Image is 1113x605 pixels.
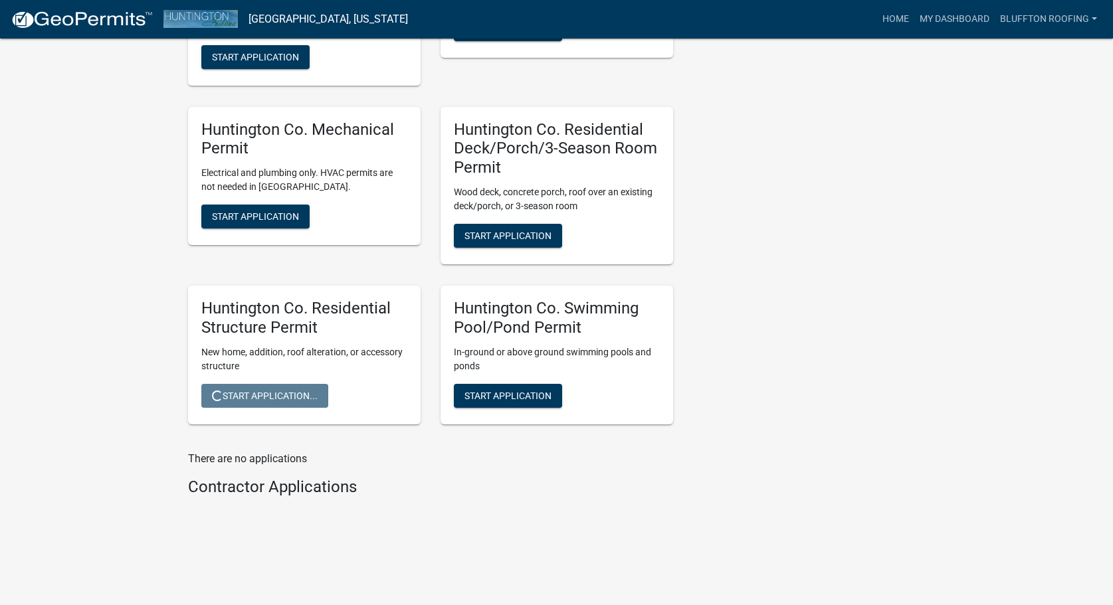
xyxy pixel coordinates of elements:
[188,477,673,497] h4: Contractor Applications
[163,10,238,28] img: Huntington County, Indiana
[201,299,407,337] h5: Huntington Co. Residential Structure Permit
[188,477,673,502] wm-workflow-list-section: Contractor Applications
[212,51,299,62] span: Start Application
[249,8,408,31] a: [GEOGRAPHIC_DATA], [US_STATE]
[995,7,1102,32] a: Bluffton Roofing
[454,384,562,408] button: Start Application
[464,230,552,241] span: Start Application
[201,384,328,408] button: Start Application...
[454,345,660,373] p: In-ground or above ground swimming pools and ponds
[201,205,310,228] button: Start Application
[212,211,299,222] span: Start Application
[201,120,407,159] h5: Huntington Co. Mechanical Permit
[914,7,995,32] a: My Dashboard
[201,45,310,69] button: Start Application
[877,7,914,32] a: Home
[464,390,552,400] span: Start Application
[454,299,660,337] h5: Huntington Co. Swimming Pool/Pond Permit
[454,224,562,248] button: Start Application
[454,185,660,213] p: Wood deck, concrete porch, roof over an existing deck/porch, or 3-season room
[201,166,407,194] p: Electrical and plumbing only. HVAC permits are not needed in [GEOGRAPHIC_DATA].
[188,451,673,467] p: There are no applications
[212,390,318,400] span: Start Application...
[454,120,660,177] h5: Huntington Co. Residential Deck/Porch/3-Season Room Permit
[454,17,562,41] button: Start Application
[201,345,407,373] p: New home, addition, roof alteration, or accessory structure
